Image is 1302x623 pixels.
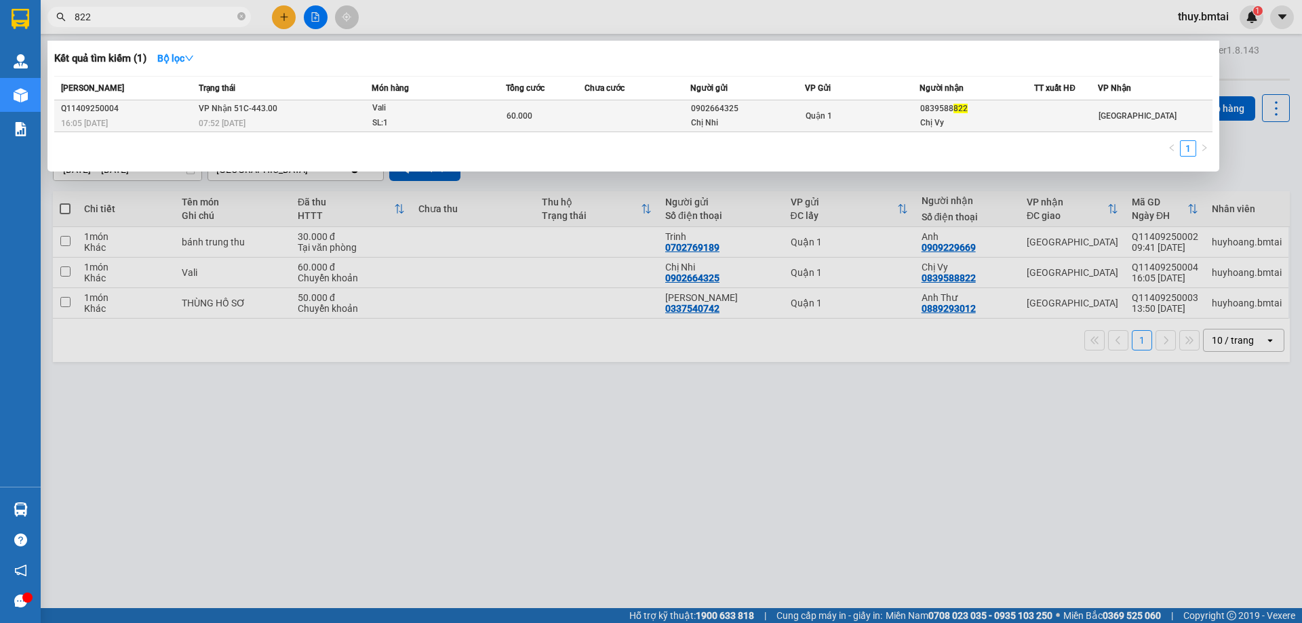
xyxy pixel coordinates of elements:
span: 60.000 [507,111,532,121]
button: left [1164,140,1180,157]
button: right [1196,140,1212,157]
span: Món hàng [372,83,409,93]
span: left [1168,144,1176,152]
img: warehouse-icon [14,88,28,102]
img: solution-icon [14,122,28,136]
img: logo-vxr [12,9,29,29]
a: 1 [1181,141,1196,156]
span: message [14,595,27,607]
span: search [56,12,66,22]
span: Chưa cước [585,83,625,93]
span: 07:52 [DATE] [199,119,245,128]
span: VP Gửi [805,83,831,93]
div: Chị Vy [920,116,1033,130]
span: Trạng thái [199,83,235,93]
span: Tổng cước [506,83,545,93]
img: warehouse-icon [14,502,28,517]
li: 1 [1180,140,1196,157]
li: Next Page [1196,140,1212,157]
div: 0839588 [920,102,1033,116]
div: Q11409250004 [61,102,195,116]
input: Tìm tên, số ĐT hoặc mã đơn [75,9,235,24]
span: 822 [953,104,968,113]
span: VP Nhận 51C-443.00 [199,104,277,113]
span: close-circle [237,12,245,20]
div: 0902664325 [691,102,804,116]
div: Vali [372,101,474,116]
span: down [184,54,194,63]
span: Quận 1 [806,111,832,121]
span: question-circle [14,534,27,546]
span: [PERSON_NAME] [61,83,124,93]
span: right [1200,144,1208,152]
span: close-circle [237,11,245,24]
h3: Kết quả tìm kiếm ( 1 ) [54,52,146,66]
span: 16:05 [DATE] [61,119,108,128]
span: VP Nhận [1098,83,1131,93]
span: notification [14,564,27,577]
span: Người gửi [690,83,728,93]
strong: Bộ lọc [157,53,194,64]
div: Chị Nhi [691,116,804,130]
img: warehouse-icon [14,54,28,68]
li: Previous Page [1164,140,1180,157]
span: [GEOGRAPHIC_DATA] [1099,111,1177,121]
button: Bộ lọcdown [146,47,205,69]
span: TT xuất HĐ [1034,83,1076,93]
div: SL: 1 [372,116,474,131]
span: Người nhận [920,83,964,93]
